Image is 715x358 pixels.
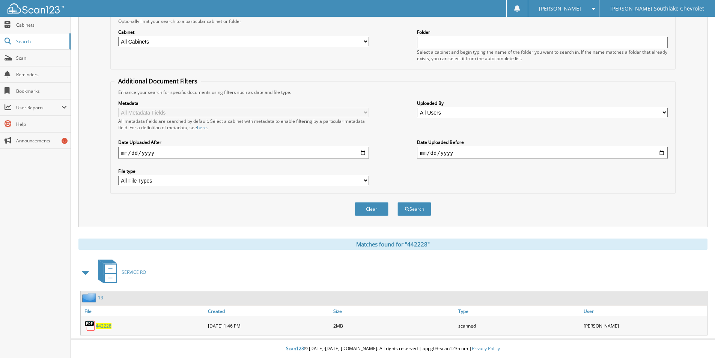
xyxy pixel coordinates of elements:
div: Matches found for "442228" [78,239,707,250]
span: Announcements [16,137,67,144]
span: Scan123 [286,345,304,352]
label: Uploaded By [417,100,668,106]
label: Folder [417,29,668,35]
label: Date Uploaded After [118,139,369,145]
button: Search [397,202,431,216]
div: © [DATE]-[DATE] [DOMAIN_NAME]. All rights reserved | appg03-scan123-com | [71,340,715,358]
a: File [81,306,206,316]
a: Created [206,306,331,316]
span: Search [16,38,66,45]
span: Help [16,121,67,127]
span: User Reports [16,104,62,111]
label: Metadata [118,100,369,106]
div: Select a cabinet and begin typing the name of the folder you want to search in. If the name match... [417,49,668,62]
div: Optionally limit your search to a particular cabinet or folder [114,18,671,24]
div: scanned [456,318,582,333]
img: scan123-logo-white.svg [8,3,64,14]
div: [PERSON_NAME] [582,318,707,333]
a: User [582,306,707,316]
input: end [417,147,668,159]
label: Date Uploaded Before [417,139,668,145]
button: Clear [355,202,388,216]
a: SERVICE RO [93,257,146,287]
div: [DATE] 1:46 PM [206,318,331,333]
label: File type [118,168,369,174]
span: [PERSON_NAME] Southlake Chevrolet [610,6,704,11]
a: here [197,124,207,131]
div: Enhance your search for specific documents using filters such as date and file type. [114,89,671,95]
a: Size [331,306,457,316]
span: Scan [16,55,67,61]
img: PDF.png [84,320,96,331]
span: Cabinets [16,22,67,28]
iframe: Chat Widget [677,322,715,358]
input: start [118,147,369,159]
span: Reminders [16,71,67,78]
a: 442228 [96,323,111,329]
legend: Additional Document Filters [114,77,201,85]
div: 2MB [331,318,457,333]
span: SERVICE RO [122,269,146,275]
span: [PERSON_NAME] [539,6,581,11]
div: 6 [62,138,68,144]
a: Privacy Policy [472,345,500,352]
img: folder2.png [82,293,98,302]
span: Bookmarks [16,88,67,94]
a: Type [456,306,582,316]
div: All metadata fields are searched by default. Select a cabinet with metadata to enable filtering b... [118,118,369,131]
label: Cabinet [118,29,369,35]
a: 13 [98,295,103,301]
